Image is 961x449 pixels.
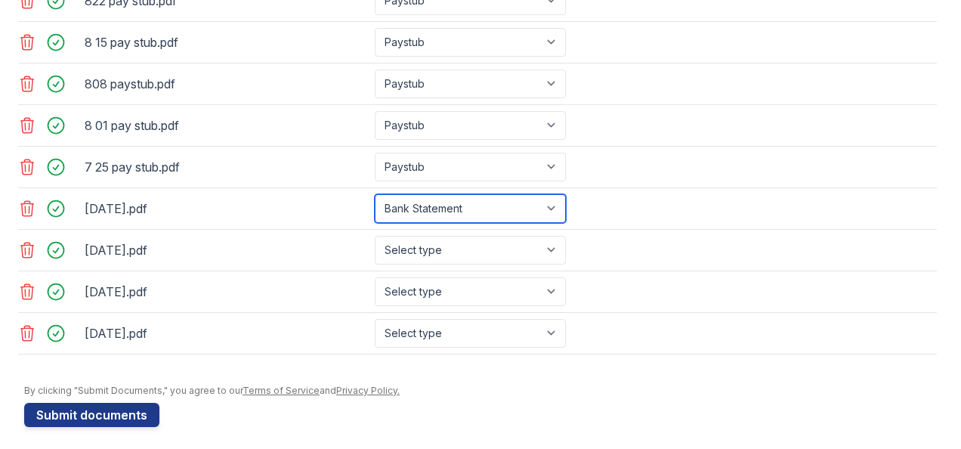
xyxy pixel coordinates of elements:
[85,197,369,221] div: [DATE].pdf
[24,403,159,427] button: Submit documents
[85,238,369,262] div: [DATE].pdf
[85,280,369,304] div: [DATE].pdf
[336,385,400,396] a: Privacy Policy.
[85,30,369,54] div: 8 15 pay stub.pdf
[24,385,937,397] div: By clicking "Submit Documents," you agree to our and
[85,155,369,179] div: 7 25 pay stub.pdf
[85,72,369,96] div: 808 paystub.pdf
[85,321,369,345] div: [DATE].pdf
[85,113,369,138] div: 8 01 pay stub.pdf
[243,385,320,396] a: Terms of Service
